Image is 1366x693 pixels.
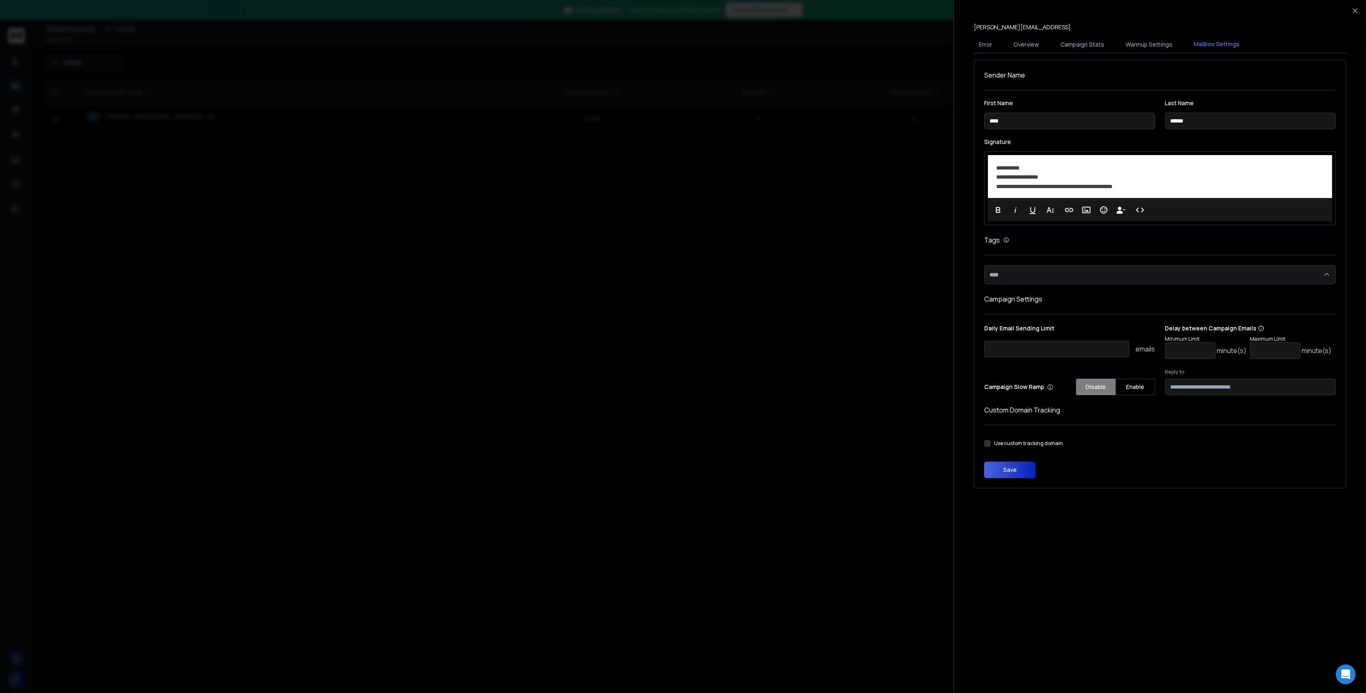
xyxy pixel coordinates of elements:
[1217,346,1247,356] p: minute(s)
[1336,665,1356,684] div: Open Intercom Messenger
[1056,35,1109,54] button: Campaign Stats
[1165,369,1336,375] label: Reply to
[984,294,1336,304] h1: Campaign Settings
[984,139,1336,145] label: Signature
[1136,344,1155,354] p: emails
[984,235,1000,245] h1: Tags
[1096,202,1112,218] button: Emoticons
[1025,202,1041,218] button: Underline (⌘U)
[1008,202,1023,218] button: Italic (⌘I)
[1302,346,1332,356] p: minute(s)
[1250,336,1332,342] p: Maximum Limit
[1079,202,1094,218] button: Insert Image (⌘P)
[994,440,1063,447] label: Use custom tracking domain
[1189,35,1244,54] button: Mailbox Settings
[1165,324,1332,332] p: Delay between Campaign Emails
[984,100,1155,106] label: First Name
[1165,100,1336,106] label: Last Name
[1009,35,1044,54] button: Overview
[984,405,1336,415] h1: Custom Domain Tracking
[984,70,1336,80] h1: Sender Name
[984,324,1155,336] p: Daily Email Sending Limit
[1042,202,1058,218] button: More Text
[1076,379,1116,395] button: Disable
[984,383,1053,391] p: Campaign Slow Ramp
[974,23,1071,31] p: [PERSON_NAME][EMAIL_ADDRESS]
[1116,379,1155,395] button: Enable
[1132,202,1148,218] button: Code View
[1113,202,1129,218] button: Insert Unsubscribe Link
[990,202,1006,218] button: Bold (⌘B)
[1061,202,1077,218] button: Insert Link (⌘K)
[974,35,997,54] button: Error
[1121,35,1177,54] button: Warmup Settings
[1165,336,1247,342] p: Minimum Limit
[984,462,1036,478] button: Save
